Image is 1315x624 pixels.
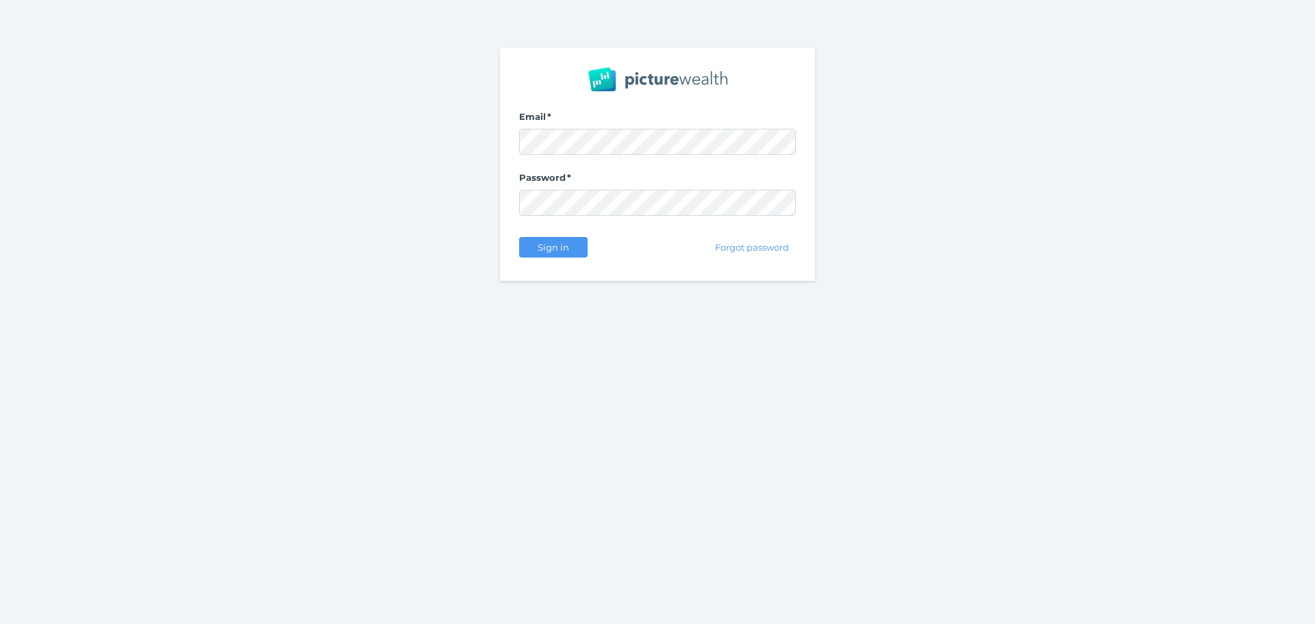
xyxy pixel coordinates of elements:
span: Forgot password [710,242,795,253]
button: Forgot password [709,237,796,258]
label: Password [519,172,796,190]
img: PW [588,67,727,92]
label: Email [519,111,796,129]
span: Sign in [531,242,575,253]
button: Sign in [519,237,588,258]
